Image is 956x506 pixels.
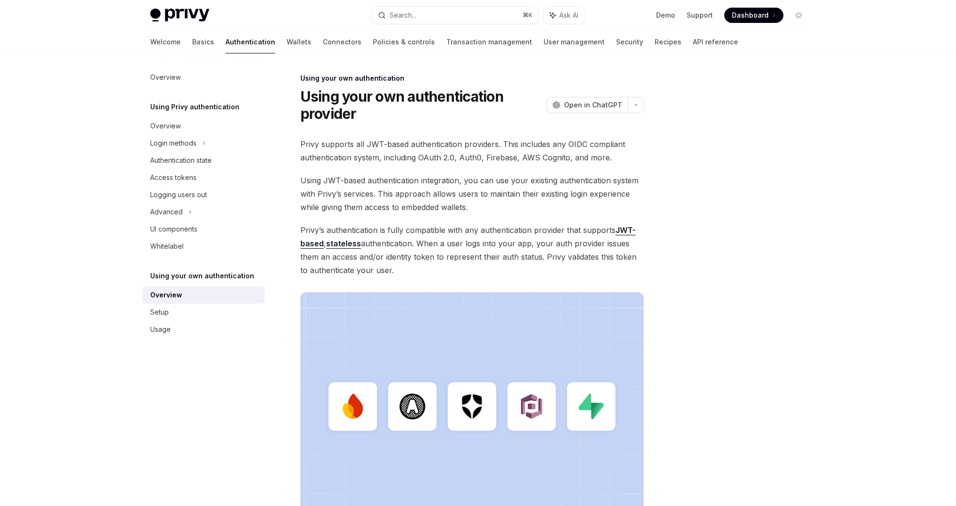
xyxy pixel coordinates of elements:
[150,270,254,282] h5: Using your own authentication
[150,241,184,252] div: Whitelabel
[143,69,265,86] a: Overview
[546,97,628,113] button: Open in ChatGPT
[544,31,605,53] a: User management
[559,11,578,20] span: Ask AI
[523,11,533,19] span: ⌘ K
[150,137,196,149] div: Login methods
[192,31,214,53] a: Basics
[143,186,265,203] a: Logging users out
[143,117,265,135] a: Overview
[687,11,713,20] a: Support
[693,31,738,53] a: API reference
[655,31,681,53] a: Recipes
[390,10,416,21] div: Search...
[150,120,181,132] div: Overview
[373,31,435,53] a: Policies & controls
[300,137,644,164] span: Privy supports all JWT-based authentication providers. This includes any OIDC compliant authentic...
[150,189,207,200] div: Logging users out
[150,289,182,301] div: Overview
[300,174,644,214] span: Using JWT-based authentication integration, you can use your existing authentication system with ...
[150,9,209,22] img: light logo
[656,11,675,20] a: Demo
[226,31,275,53] a: Authentication
[143,169,265,186] a: Access tokens
[143,221,265,238] a: UI components
[143,304,265,321] a: Setup
[150,223,197,235] div: UI components
[150,101,239,113] h5: Using Privy authentication
[150,155,212,166] div: Authentication state
[143,238,265,255] a: Whitelabel
[300,88,543,122] h1: Using your own authentication provider
[791,8,806,23] button: Toggle dark mode
[323,31,361,53] a: Connectors
[143,152,265,169] a: Authentication state
[150,72,181,83] div: Overview
[143,286,265,304] a: Overview
[150,306,169,318] div: Setup
[150,324,171,335] div: Usage
[300,74,644,83] div: Using your own authentication
[300,223,644,277] span: Privy’s authentication is fully compatible with any authentication provider that supports , authe...
[371,7,538,24] button: Search...⌘K
[543,7,585,24] button: Ask AI
[326,239,361,249] a: stateless
[150,206,183,218] div: Advanced
[287,31,311,53] a: Wallets
[150,172,196,183] div: Access tokens
[616,31,643,53] a: Security
[724,8,783,23] a: Dashboard
[564,100,622,110] span: Open in ChatGPT
[143,321,265,338] a: Usage
[446,31,532,53] a: Transaction management
[732,11,769,20] span: Dashboard
[150,31,181,53] a: Welcome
